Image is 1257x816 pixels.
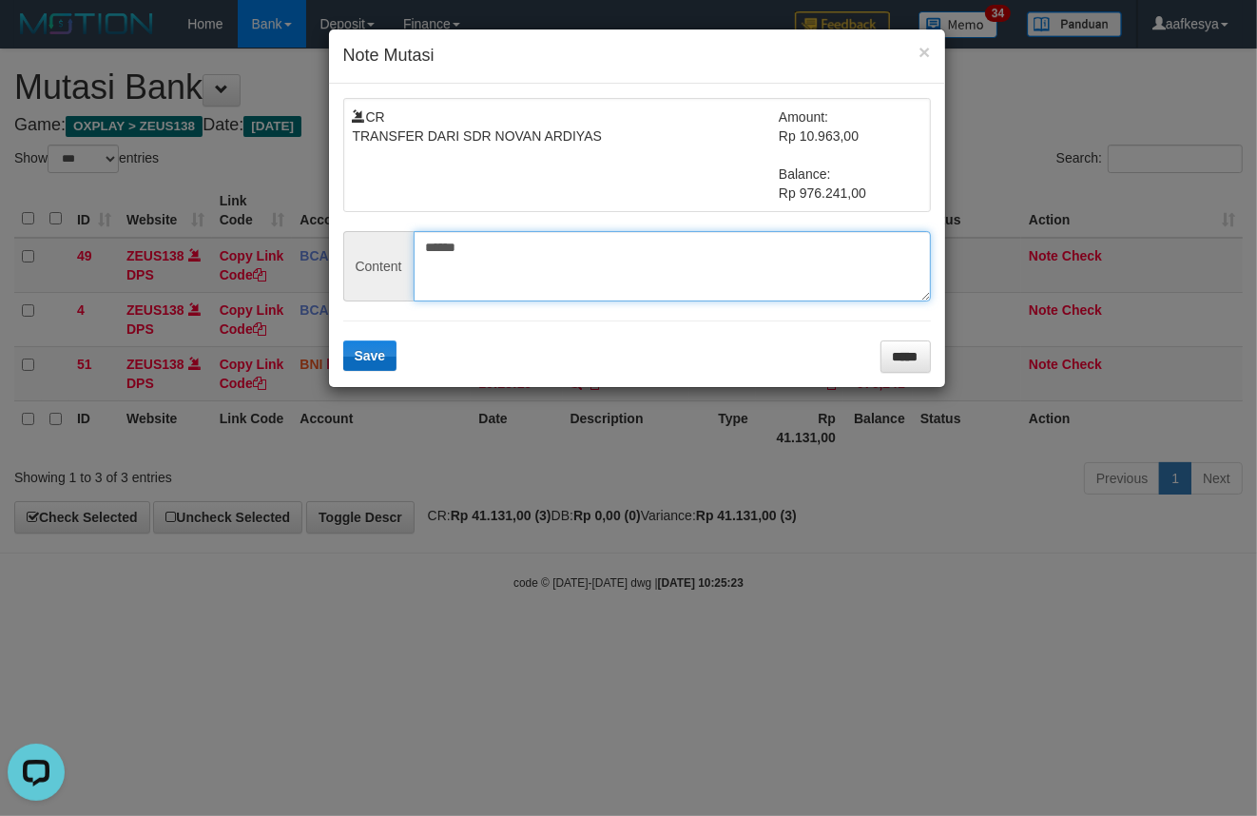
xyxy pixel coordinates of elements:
button: × [919,42,930,62]
td: CR TRANSFER DARI SDR NOVAN ARDIYAS [353,107,780,203]
span: Save [355,348,386,363]
button: Save [343,340,397,371]
button: Open LiveChat chat widget [8,8,65,65]
h4: Note Mutasi [343,44,931,68]
span: Content [343,231,414,301]
td: Amount: Rp 10.963,00 Balance: Rp 976.241,00 [779,107,921,203]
